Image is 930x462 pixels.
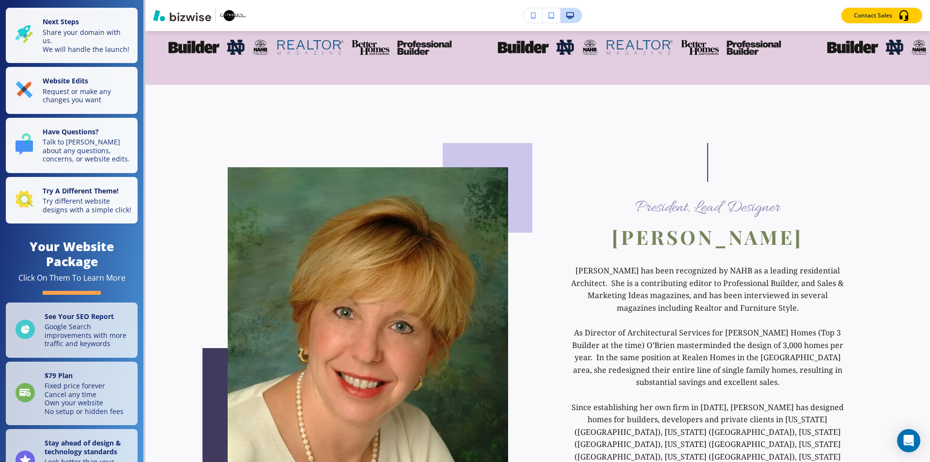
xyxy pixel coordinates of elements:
strong: Website Edits [43,76,88,85]
p: Talk to [PERSON_NAME] about any questions, concerns, or website edits. [43,138,132,163]
a: $79 PlanFixed price foreverCancel any timeOwn your websiteNo setup or hidden fees [6,362,138,426]
img: 06bb6cef2cedd96f82c49ed9668be00b.webp [162,36,453,59]
p: Try different website designs with a simple click! [43,197,132,214]
button: Next StepsShare your domain with us.We will handle the launch! [6,8,138,63]
h4: Your Website Package [6,239,138,269]
h6: President, Lead Designer [635,197,780,220]
button: Website EditsRequest or make any changes you want [6,67,138,114]
p: Fixed price forever Cancel any time Own your website No setup or hidden fees [45,382,124,415]
strong: See Your SEO Report [45,312,114,321]
p: [PERSON_NAME] has been recognized by NAHB as a leading residential Architect. She is a contributi... [567,265,848,314]
span: [PERSON_NAME] [612,224,803,250]
div: Click On Them To Learn More [18,273,125,283]
p: Request or make any changes you want [43,87,132,104]
img: Your Logo [220,10,246,21]
div: Open Intercom Messenger [897,429,920,452]
button: Try A Different Theme!Try different website designs with a simple click! [6,177,138,224]
p: Google Search improvements with more traffic and keywords [45,322,132,348]
p: Contact Sales [854,11,892,20]
img: Bizwise Logo [153,10,211,21]
strong: Try A Different Theme! [43,186,119,195]
img: 06bb6cef2cedd96f82c49ed9668be00b.webp [492,36,782,59]
p: As Director of Architectural Services for [PERSON_NAME] Homes (Top 3 Builder at the time) O’Brien... [567,327,848,389]
button: Have Questions?Talk to [PERSON_NAME] about any questions, concerns, or website edits. [6,118,138,173]
strong: $ 79 Plan [45,371,73,380]
button: Contact Sales [841,8,922,23]
a: See Your SEO ReportGoogle Search improvements with more traffic and keywords [6,303,138,358]
strong: Stay ahead of design & technology standards [45,438,121,456]
strong: Have Questions? [43,127,99,136]
p: Share your domain with us. We will handle the launch! [43,28,132,54]
strong: Next Steps [43,17,79,26]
